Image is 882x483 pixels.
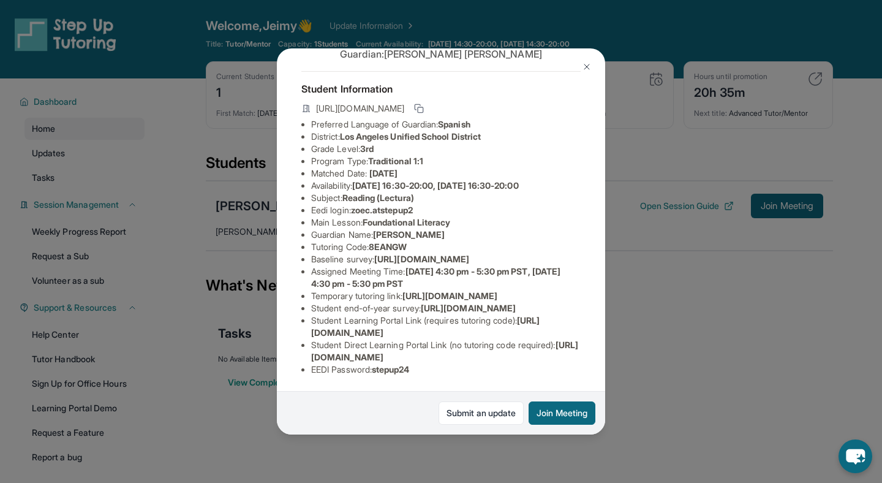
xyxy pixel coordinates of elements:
li: Eedi login : [311,204,581,216]
button: chat-button [839,439,872,473]
li: Matched Date: [311,167,581,180]
span: Traditional 1:1 [368,156,423,166]
li: Grade Level: [311,143,581,155]
li: Assigned Meeting Time : [311,265,581,290]
img: Close Icon [582,62,592,72]
span: [DATE] [369,168,398,178]
li: Subject : [311,192,581,204]
li: Baseline survey : [311,253,581,265]
span: zoec.atstepup2 [351,205,413,215]
button: Join Meeting [529,401,595,425]
span: stepup24 [372,364,410,375]
h4: Student Information [301,82,581,96]
p: Guardian: [PERSON_NAME] [PERSON_NAME] [301,47,581,61]
li: Program Type: [311,155,581,167]
li: Student Direct Learning Portal Link (no tutoring code required) : [311,339,581,363]
span: Reading (Lectura) [342,192,414,203]
li: Main Lesson : [311,216,581,229]
span: [URL][DOMAIN_NAME] [316,102,404,115]
span: [URL][DOMAIN_NAME] [374,254,469,264]
span: [DATE] 16:30-20:00, [DATE] 16:30-20:00 [352,180,519,191]
li: Availability: [311,180,581,192]
span: [URL][DOMAIN_NAME] [402,291,497,301]
span: 3rd [360,143,374,154]
li: Student end-of-year survey : [311,302,581,314]
span: [PERSON_NAME] [373,229,445,240]
span: 8EANGW [369,241,407,252]
li: Guardian Name : [311,229,581,241]
li: District: [311,131,581,143]
button: Copy link [412,101,426,116]
li: Preferred Language of Guardian: [311,118,581,131]
span: [DATE] 4:30 pm - 5:30 pm PST, [DATE] 4:30 pm - 5:30 pm PST [311,266,560,289]
a: Submit an update [439,401,524,425]
span: [URL][DOMAIN_NAME] [421,303,516,313]
span: Los Angeles Unified School District [340,131,481,142]
li: EEDI Password : [311,363,581,376]
li: Temporary tutoring link : [311,290,581,302]
li: Tutoring Code : [311,241,581,253]
span: Spanish [438,119,470,129]
li: Student Learning Portal Link (requires tutoring code) : [311,314,581,339]
span: Foundational Literacy [363,217,450,227]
